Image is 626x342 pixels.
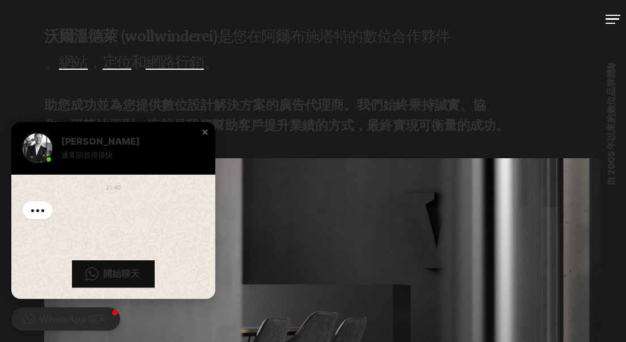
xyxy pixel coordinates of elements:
font: 自 2005 年以來的數位品牌體驗 [606,60,616,185]
font: ， [88,54,103,71]
font: 21:40 [106,184,121,191]
font: 開始聊天 [103,268,139,279]
div: 關閉聊天視窗 [199,126,211,138]
font: 沃爾溫德萊 (wollwinderei) [44,28,218,45]
a: 定位 [103,54,131,71]
button: 開始聊天 [72,260,155,288]
font: 通常回答得很快 [61,150,113,159]
font: 是您在阿爾布施塔特的數位合作夥伴 [218,28,450,45]
button: WhatsApp 聊天 [11,307,120,331]
font: [PERSON_NAME] [61,136,140,147]
img: 曼努埃爾·沃爾溫德 [23,133,52,163]
font: 。 [204,54,219,71]
font: 助您成功並為您提供數位設計解決方案的廣告代理商。 [44,97,357,112]
font: 。 [44,54,59,71]
a: 網路行銷 [146,54,204,71]
font: 和 [131,54,146,71]
a: 網站 [59,54,88,71]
